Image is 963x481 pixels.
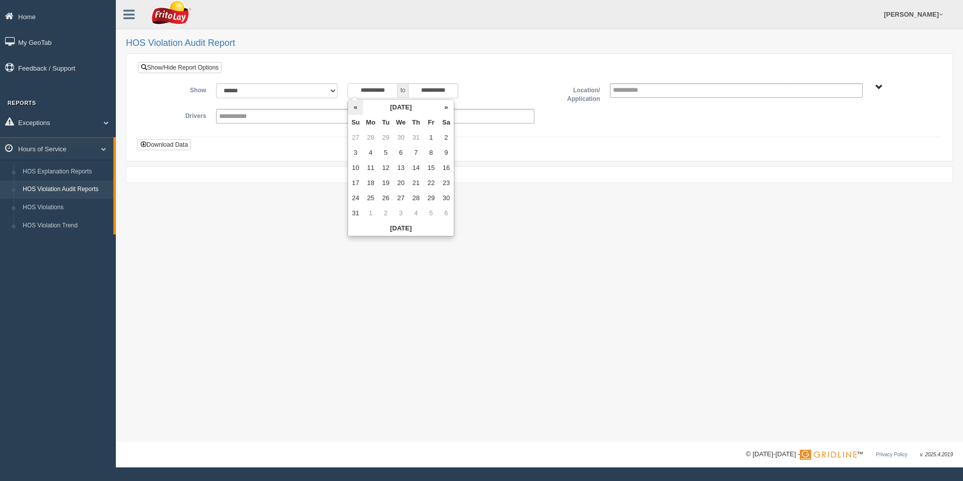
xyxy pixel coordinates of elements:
[363,115,378,130] th: Mo
[408,191,424,206] td: 28
[393,191,408,206] td: 27
[424,191,439,206] td: 29
[439,160,454,175] td: 16
[363,206,378,221] td: 1
[18,217,113,235] a: HOS Violation Trend
[876,452,907,457] a: Privacy Policy
[408,145,424,160] td: 7
[378,130,393,145] td: 29
[363,145,378,160] td: 4
[137,139,191,150] button: Download Data
[746,449,953,460] div: © [DATE]-[DATE] - ™
[408,115,424,130] th: Th
[408,160,424,175] td: 14
[800,450,857,460] img: Gridline
[439,191,454,206] td: 30
[378,145,393,160] td: 5
[363,175,378,191] td: 18
[408,175,424,191] td: 21
[126,38,953,48] h2: HOS Violation Audit Report
[393,115,408,130] th: We
[424,145,439,160] td: 8
[424,160,439,175] td: 15
[393,130,408,145] td: 30
[363,130,378,145] td: 28
[393,160,408,175] td: 13
[146,109,211,121] label: Drivers
[348,160,363,175] td: 10
[424,206,439,221] td: 5
[424,115,439,130] th: Fr
[348,115,363,130] th: Su
[138,62,222,73] a: Show/Hide Report Options
[363,160,378,175] td: 11
[439,130,454,145] td: 2
[378,206,393,221] td: 2
[363,100,439,115] th: [DATE]
[393,175,408,191] td: 20
[439,175,454,191] td: 23
[408,130,424,145] td: 31
[348,206,363,221] td: 31
[439,115,454,130] th: Sa
[393,206,408,221] td: 3
[439,145,454,160] td: 9
[348,145,363,160] td: 3
[424,130,439,145] td: 1
[439,206,454,221] td: 6
[348,175,363,191] td: 17
[408,206,424,221] td: 4
[146,83,211,95] label: Show
[348,191,363,206] td: 24
[348,130,363,145] td: 27
[363,191,378,206] td: 25
[18,181,113,199] a: HOS Violation Audit Reports
[18,199,113,217] a: HOS Violations
[424,175,439,191] td: 22
[378,160,393,175] td: 12
[348,100,363,115] th: «
[539,83,605,104] label: Location/ Application
[393,145,408,160] td: 6
[378,175,393,191] td: 19
[348,221,454,236] th: [DATE]
[18,163,113,181] a: HOS Explanation Reports
[439,100,454,115] th: »
[378,191,393,206] td: 26
[398,83,408,98] span: to
[920,452,953,457] span: v. 2025.4.2019
[378,115,393,130] th: Tu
